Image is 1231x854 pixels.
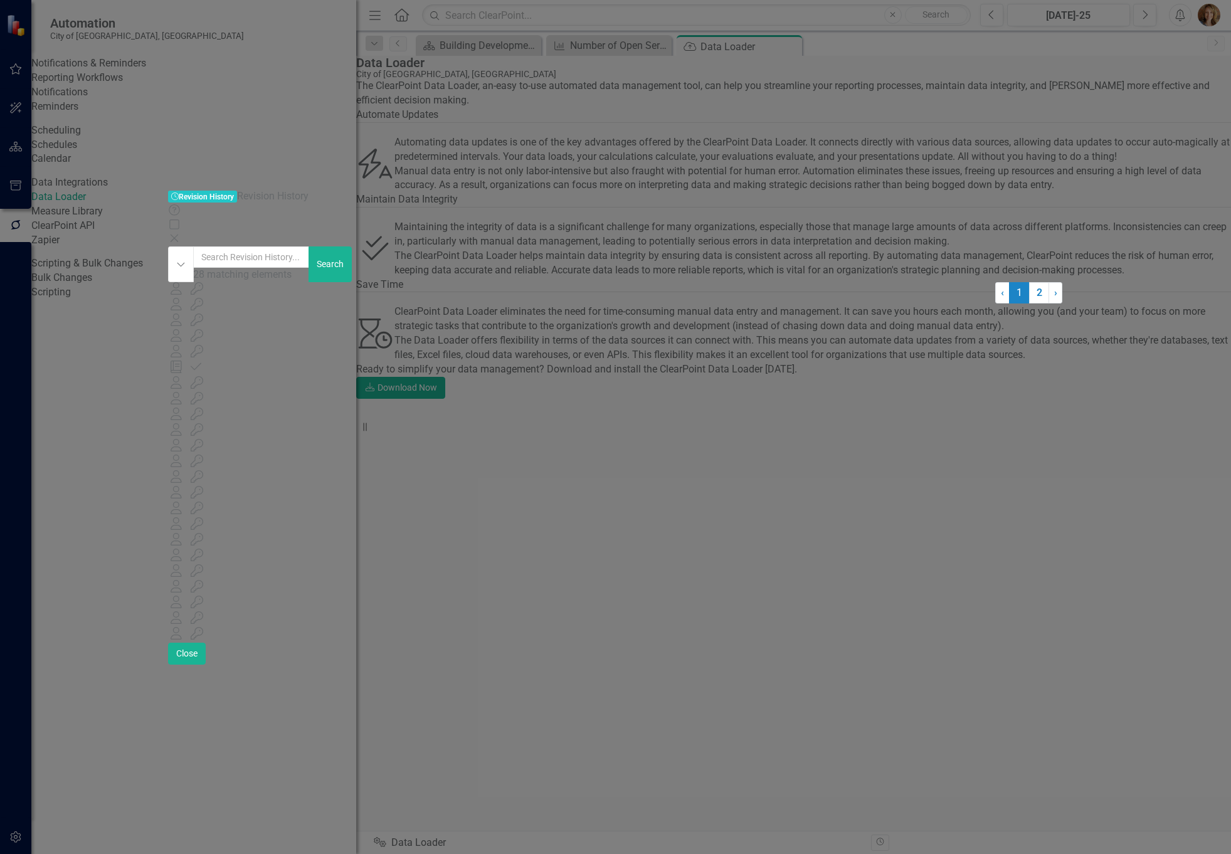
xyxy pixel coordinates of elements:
span: 1 [1009,282,1029,303]
input: Search Revision History... [193,246,310,268]
button: Search [309,246,352,282]
button: Close [168,643,206,665]
span: › [1054,287,1057,298]
a: 2 [1029,282,1049,303]
span: ‹ [1001,287,1004,298]
span: Revision History [168,191,237,203]
div: 28 matching elements [193,268,310,282]
span: Revision History [237,190,309,202]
